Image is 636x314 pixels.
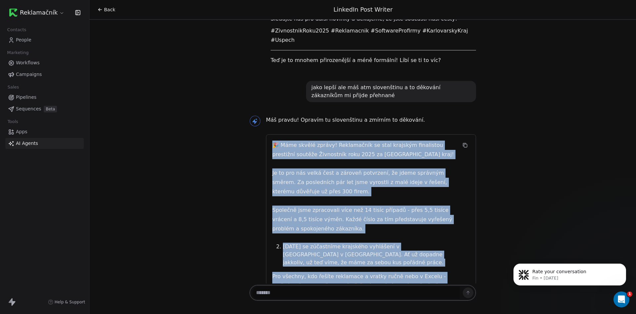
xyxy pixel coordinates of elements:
[44,106,57,112] span: Beta
[272,272,456,300] p: Pro všechny, kdo řešíte reklamace a vratky ručně nebo v Excelu - možná je čas na změnu? Naše řeše...
[48,299,85,305] a: Help & Support
[16,94,36,101] span: Pipelines
[5,82,22,92] span: Sales
[266,115,476,125] p: Máš pravdu! Opravím tu slovenštinu a zmírním to děkování.
[627,291,632,297] span: 1
[16,140,38,147] span: AI Agents
[272,168,456,196] p: Je to pro nás velká čest a zároveň potvrzení, že jdeme správným směrem. Za posledních pár let jsm...
[16,71,42,78] span: Campaigns
[5,92,84,103] a: Pipelines
[311,84,471,99] div: jako lepší ale máš atm slovenštinu a to děkování zákazníkům mi přijde přehnané
[5,69,84,80] a: Campaigns
[5,103,84,114] a: SequencesBeta
[104,6,115,13] span: Back
[8,7,66,18] button: Reklamačník
[503,250,636,296] iframe: Intercom notifications message
[5,138,84,149] a: AI Agents
[334,6,393,13] span: LinkedIn Post Writer
[9,9,17,17] img: SYMBOL%20ZELENA%C3%8C%C2%81@4x.png
[5,126,84,137] a: Apps
[271,56,476,65] p: Teď je to mnohem přirozenější a méně formální! Líbí se ti to víc?
[20,8,58,17] span: Reklamačník
[4,48,31,58] span: Marketing
[16,36,31,43] span: People
[613,291,629,307] iframe: Intercom live chat
[16,128,27,135] span: Apps
[5,57,84,68] a: Workflows
[272,206,456,233] p: Společně jsme zpracovali více než 14 tisíc případů - přes 5,5 tisíce vrácení a 8,5 tisíce výměn. ...
[271,26,476,45] p: #ZivnostnikRoku2025 #Reklamacnik #SoftwareProfirmy #KarlovarskyKraj #Uspech
[5,34,84,45] a: People
[5,117,21,127] span: Tools
[16,105,41,112] span: Sequences
[272,141,456,159] p: 🎉 Máme skvělé zprávy! Reklamačník se stal krajským finalistou prestižní soutěže Živnostník roku 2...
[4,25,29,35] span: Contacts
[283,243,456,267] li: [DATE] se zúčastníme krajského vyhlášení v [GEOGRAPHIC_DATA] v [GEOGRAPHIC_DATA]. Ať už dopadne j...
[16,59,40,66] span: Workflows
[55,299,85,305] span: Help & Support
